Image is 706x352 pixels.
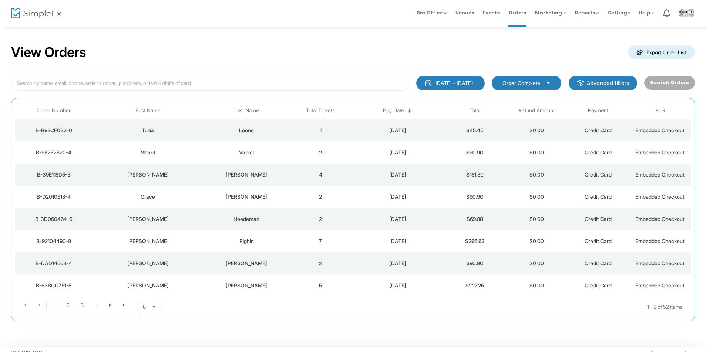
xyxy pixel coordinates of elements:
td: $181.80 [444,164,506,186]
div: 2025-08-25 [353,171,442,178]
td: $0.00 [506,208,568,230]
td: $45.45 [444,119,506,141]
div: B-9E2F2B20-4 [17,149,90,156]
span: Embedded Checkout [635,216,685,222]
div: Varkel [205,149,288,156]
div: Jeff [94,215,201,223]
m-button: Advanced filters [569,76,637,90]
span: Credit Card [585,194,612,200]
td: 1 [290,119,352,141]
div: Data table [15,102,691,297]
kendo-pager-info: 1 - 8 of 52 items [236,300,683,314]
div: 2025-08-26 [353,127,442,134]
div: Grace [94,193,201,201]
span: Credit Card [585,238,612,244]
span: Events [483,3,500,22]
span: Embedded Checkout [635,194,685,200]
div: Karen [94,171,201,178]
div: B-B98CF0B2-0 [17,127,90,134]
span: Payment [588,107,608,114]
div: 2025-08-20 [353,260,442,267]
span: Orders [508,3,526,22]
div: Gloria [94,282,201,289]
button: Select [543,79,554,87]
td: $90.90 [444,186,506,208]
button: Select [149,300,159,314]
th: Total [444,102,506,119]
span: Marketing [535,9,566,16]
img: filter [577,79,584,87]
div: B-92104490-8 [17,237,90,245]
span: Credit Card [585,127,612,133]
span: Last Name [234,107,259,114]
div: Arlene [94,260,201,267]
span: Credit Card [585,171,612,178]
div: Maarit [94,149,201,156]
m-button: Export Order List [628,45,695,59]
span: Embedded Checkout [635,149,685,156]
div: B-D2010E18-4 [17,193,90,201]
td: $227.25 [444,274,506,297]
span: Page 3 [75,300,89,311]
div: Pighin [205,237,288,245]
td: $90.90 [444,141,506,164]
span: Page 1 [46,300,61,311]
td: $0.00 [506,141,568,164]
span: Reports [575,9,599,16]
span: Buy Date [383,107,404,114]
div: Hoedeman [205,215,288,223]
span: Order Complete [502,79,540,87]
th: Total Tickets [290,102,352,119]
td: $0.00 [506,252,568,274]
div: Leone [205,127,288,134]
span: Embedded Checkout [635,238,685,244]
div: Logan [94,237,201,245]
span: Credit Card [585,282,612,288]
div: 2025-08-21 [353,237,442,245]
span: Embedded Checkout [635,282,685,288]
td: $0.00 [506,230,568,252]
td: 7 [290,230,352,252]
span: 8 [143,303,146,311]
span: Go to the last page [117,300,131,311]
div: [DATE] - [DATE] [436,79,473,87]
span: Credit Card [585,260,612,266]
span: Settings [608,3,630,22]
td: 4 [290,164,352,186]
div: Clement [205,260,288,267]
td: $0.00 [506,186,568,208]
span: Go to the last page [121,302,127,308]
span: Venues [455,3,474,22]
button: [DATE] - [DATE] [416,76,485,90]
td: $90.90 [444,252,506,274]
span: Embedded Checkout [635,171,685,178]
div: B-DAD14663-4 [17,260,90,267]
div: 2025-08-26 [353,149,442,156]
img: monthly [424,79,432,87]
span: Credit Card [585,149,612,156]
h2: View Orders [11,44,86,61]
span: First Name [135,107,161,114]
td: 2 [290,141,352,164]
td: 2 [290,252,352,274]
td: $0.00 [506,164,568,186]
td: 2 [290,208,352,230]
div: B-39E118D5-B [17,171,90,178]
div: B-3D060464-0 [17,215,90,223]
div: Smith [205,171,288,178]
input: Search by name, email, phone, order number, ip address, or last 4 digits of card [11,76,409,91]
span: PoS [655,107,665,114]
td: $69.88 [444,208,506,230]
span: Embedded Checkout [635,260,685,266]
span: Order Number [37,107,71,114]
span: Box Office [417,9,447,16]
div: 2025-08-24 [353,193,442,201]
span: Credit Card [585,216,612,222]
span: Embedded Checkout [635,127,685,133]
div: 2025-08-23 [353,215,442,223]
span: Page 4 [89,300,103,311]
span: Page 2 [61,300,75,311]
div: Lipp-Stamp [205,282,288,289]
span: Go to the next page [107,302,113,308]
span: Sortable [407,108,413,114]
